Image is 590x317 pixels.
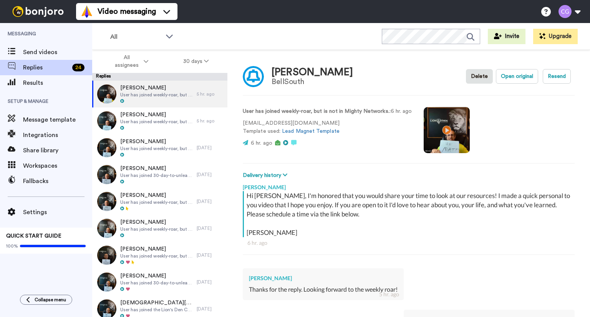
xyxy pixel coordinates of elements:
[35,297,66,303] span: Collapse menu
[94,51,166,72] button: All assignees
[247,239,570,247] div: 6 hr. ago
[23,130,92,140] span: Integrations
[92,269,227,296] a: [PERSON_NAME]User has joined 30-day-to-unleash, but is not in Mighty Networks.[DATE]
[379,291,399,298] div: 5 hr. ago
[197,198,224,205] div: [DATE]
[120,84,193,92] span: [PERSON_NAME]
[197,145,224,151] div: [DATE]
[97,138,116,157] img: da7a8a6d-b0e2-4f4f-a1da-60881be82b73-thumb.jpg
[97,165,116,184] img: edfaa29d-fc98-448d-9133-f94cd0fef1d1-thumb.jpg
[97,192,116,211] img: 37429977-85bf-48b8-ab4f-dec9dd02afe0-thumb.jpg
[496,69,538,84] button: Open original
[197,91,224,97] div: 5 hr. ago
[81,5,93,18] img: vm-color.svg
[92,188,227,215] a: [PERSON_NAME]User has joined weekly-roar, but is not in Mighty Networks.[DATE]
[20,295,72,305] button: Collapse menu
[72,64,85,71] div: 24
[97,111,116,130] img: 7cf7b35a-a901-428a-ac21-114c6bca9078-thumb.jpg
[92,107,227,134] a: [PERSON_NAME]User has joined weekly-roar, but is not in Mighty Networks.5 hr. ago
[120,253,193,259] span: User has joined weekly-roar, but is not in Mighty Networks.
[120,299,193,307] span: [DEMOGRAPHIC_DATA][PERSON_NAME]
[92,215,227,242] a: [PERSON_NAME]User has joined weekly-roar, but is not in Mighty Networks.[DATE]
[97,219,116,238] img: b9a9425a-1bfd-4929-9f3f-3cf6d0a74582-thumb.jpg
[120,226,193,232] span: User has joined weekly-roar, but is not in Mighty Networks.
[97,272,116,292] img: 4b47c630-4ca9-4268-8fdb-ee5cbd586b74-thumb.jpg
[23,146,92,155] span: Share library
[120,245,193,253] span: [PERSON_NAME]
[120,172,193,178] span: User has joined 30-day-to-unleash, but is not in Mighty Networks.
[23,208,92,217] span: Settings
[120,165,193,172] span: [PERSON_NAME]
[120,192,193,199] span: [PERSON_NAME]
[23,48,92,57] span: Send videos
[243,180,575,191] div: [PERSON_NAME]
[120,111,193,119] span: [PERSON_NAME]
[92,134,227,161] a: [PERSON_NAME]User has joined weekly-roar, but is not in Mighty Networks.[DATE]
[251,140,272,146] span: 6 hr. ago
[120,280,193,286] span: User has joined 30-day-to-unleash, but is not in Mighty Networks.
[120,138,193,145] span: [PERSON_NAME]
[111,54,142,69] span: All assignees
[23,78,92,88] span: Results
[543,69,571,84] button: Resend
[197,252,224,258] div: [DATE]
[272,78,353,86] div: BellSouth
[23,177,92,186] span: Fallbacks
[120,272,193,280] span: [PERSON_NAME]
[197,279,224,285] div: [DATE]
[197,225,224,231] div: [DATE]
[120,145,193,152] span: User has joined weekly-roar, but is not in Mighty Networks.
[243,109,389,114] strong: User has joined weekly-roar, but is not in Mighty Networks.
[23,63,69,72] span: Replies
[6,233,61,239] span: QUICK START GUIDE
[197,118,224,124] div: 5 hr. ago
[98,6,156,17] span: Video messaging
[23,161,92,170] span: Workspaces
[97,84,116,104] img: b5b3f546-fd27-4502-a231-54029f1d9c12-thumb.jpg
[533,29,578,44] button: Upgrade
[110,32,162,41] span: All
[9,6,67,17] img: bj-logo-header-white.svg
[92,242,227,269] a: [PERSON_NAME]User has joined weekly-roar, but is not in Mighty Networks.[DATE]
[92,73,227,81] div: Replies
[488,29,525,44] button: Invite
[23,115,92,124] span: Message template
[92,81,227,107] a: [PERSON_NAME]User has joined weekly-roar, but is not in Mighty Networks.5 hr. ago
[282,129,340,134] a: Lead Magnet Template
[243,66,264,87] img: Image of Matt
[120,199,193,205] span: User has joined weekly-roar, but is not in Mighty Networks.
[272,67,353,78] div: [PERSON_NAME]
[243,171,290,180] button: Delivery history
[92,161,227,188] a: [PERSON_NAME]User has joined 30-day-to-unleash, but is not in Mighty Networks.[DATE]
[243,119,412,135] p: [EMAIL_ADDRESS][DOMAIN_NAME] Template used:
[249,274,398,282] div: [PERSON_NAME]
[120,307,193,313] span: User has joined the Lion's Den Community
[97,246,116,265] img: 0ffe4ce8-aeca-41aa-81e8-9d0d0445d404-thumb.jpg
[120,92,193,98] span: User has joined weekly-roar, but is not in Mighty Networks.
[466,69,493,84] button: Delete
[166,54,226,68] button: 30 days
[243,107,412,116] p: : 6 hr. ago
[197,306,224,312] div: [DATE]
[120,119,193,125] span: User has joined weekly-roar, but is not in Mighty Networks.
[247,191,573,237] div: Hi [PERSON_NAME], I'm honored that you would share your time to look at our resources! I made a q...
[6,243,18,249] span: 100%
[249,285,398,294] div: Thanks for the reply. Looking forward to the weekly roar!
[120,218,193,226] span: [PERSON_NAME]
[197,172,224,178] div: [DATE]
